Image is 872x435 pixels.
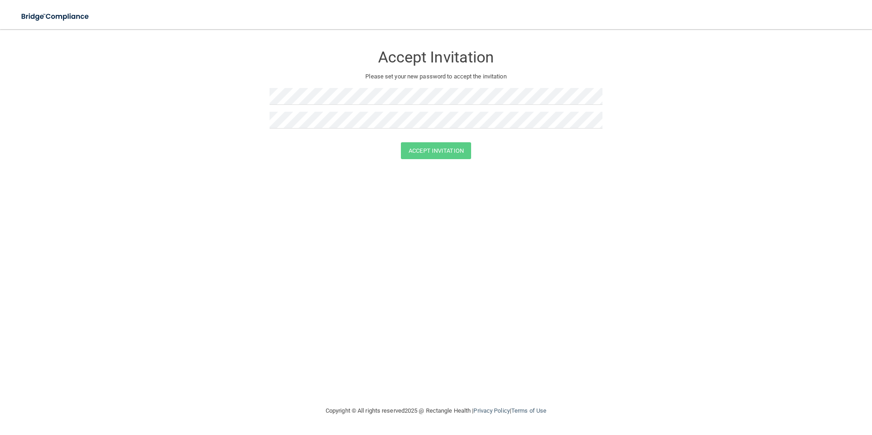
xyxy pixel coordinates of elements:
button: Accept Invitation [401,142,471,159]
a: Privacy Policy [473,407,509,414]
h3: Accept Invitation [270,49,602,66]
div: Copyright © All rights reserved 2025 @ Rectangle Health | | [270,396,602,425]
img: bridge_compliance_login_screen.278c3ca4.svg [14,7,98,26]
p: Please set your new password to accept the invitation [276,71,596,82]
a: Terms of Use [511,407,546,414]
